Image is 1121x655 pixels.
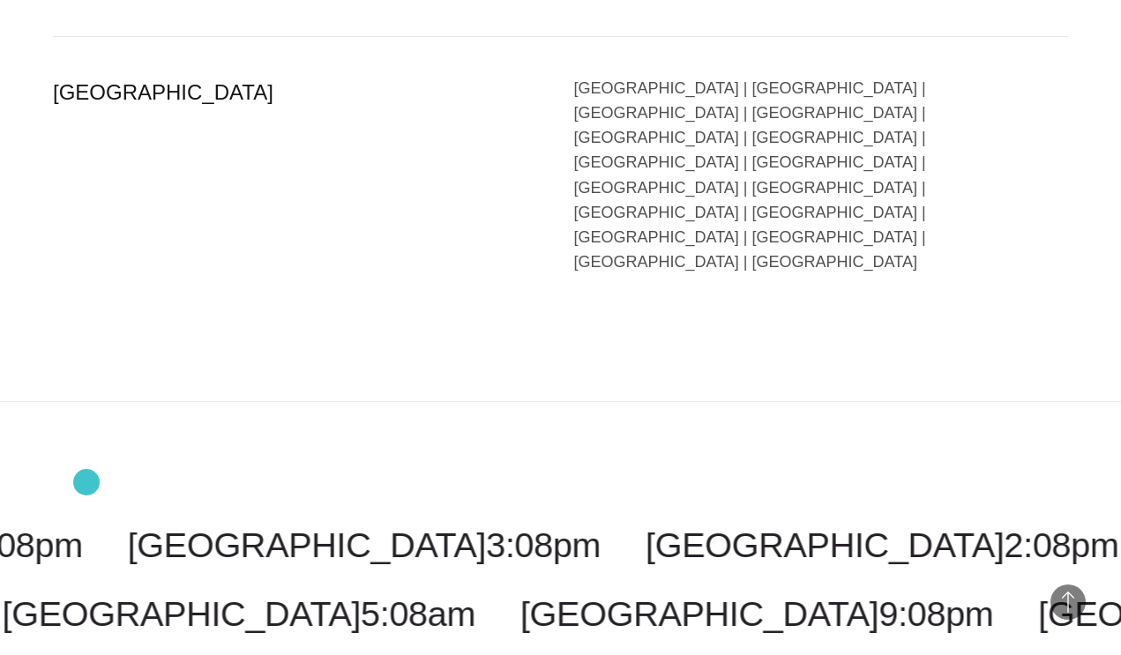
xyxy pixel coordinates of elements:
div: [GEOGRAPHIC_DATA] | [GEOGRAPHIC_DATA] | [GEOGRAPHIC_DATA] | [GEOGRAPHIC_DATA] | [GEOGRAPHIC_DATA]... [574,76,1069,275]
span: 9:08pm [878,594,993,633]
span: 5:08am [361,594,475,633]
span: 3:08pm [486,525,601,564]
button: Back to Top [1050,584,1086,620]
a: [GEOGRAPHIC_DATA]5:08am [2,594,475,633]
a: [GEOGRAPHIC_DATA]9:08pm [520,594,994,633]
a: [GEOGRAPHIC_DATA]2:08pm [646,525,1119,564]
div: [GEOGRAPHIC_DATA] [53,76,548,275]
span: 2:08pm [1004,525,1118,564]
a: [GEOGRAPHIC_DATA]3:08pm [128,525,602,564]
